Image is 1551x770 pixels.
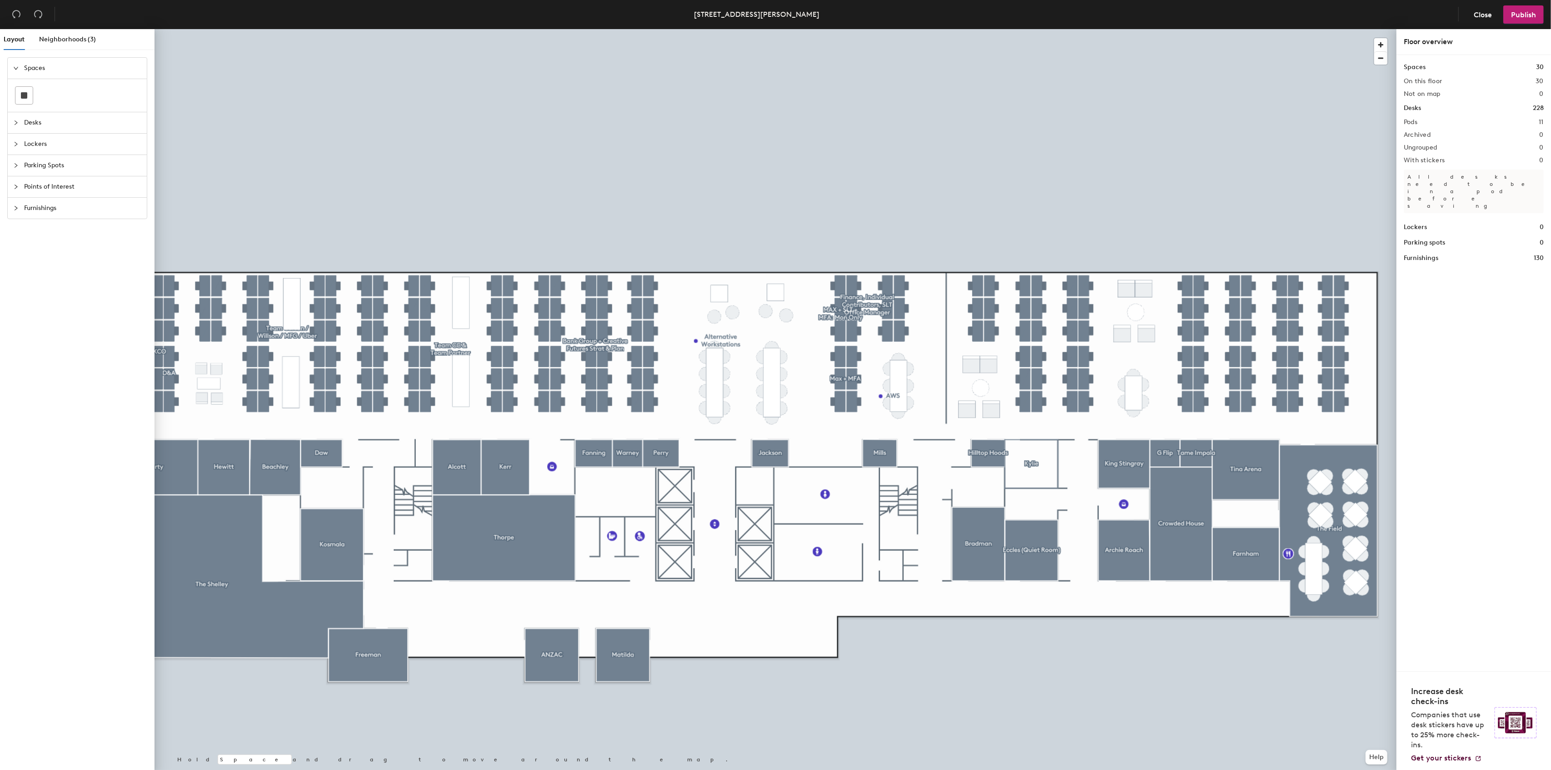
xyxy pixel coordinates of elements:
h2: Not on map [1404,90,1441,98]
h1: 130 [1534,253,1544,263]
span: Parking Spots [24,155,141,176]
h1: 0 [1540,238,1544,248]
h1: Parking spots [1404,238,1445,248]
div: Floor overview [1404,36,1544,47]
h1: 0 [1540,222,1544,232]
span: collapsed [13,184,19,190]
h1: Spaces [1404,62,1426,72]
p: Companies that use desk stickers have up to 25% more check-ins. [1411,710,1489,750]
h2: With stickers [1404,157,1445,164]
h1: Desks [1404,103,1421,113]
button: Undo (⌘ + Z) [7,5,25,24]
h1: Furnishings [1404,253,1438,263]
span: collapsed [13,120,19,125]
h2: 0 [1540,131,1544,139]
span: Neighborhoods (3) [39,35,96,43]
span: Get your stickers [1411,754,1471,762]
span: Spaces [24,58,141,79]
a: Get your stickers [1411,754,1482,763]
button: Close [1466,5,1500,24]
span: Layout [4,35,25,43]
button: Help [1366,750,1387,765]
span: undo [12,10,21,19]
h2: 0 [1540,144,1544,151]
h2: 11 [1539,119,1544,126]
span: Close [1474,10,1492,19]
span: Publish [1511,10,1536,19]
span: Lockers [24,134,141,155]
span: expanded [13,65,19,71]
span: Furnishings [24,198,141,219]
h1: 30 [1536,62,1544,72]
h1: Lockers [1404,222,1427,232]
h2: Archived [1404,131,1431,139]
button: Publish [1503,5,1544,24]
span: collapsed [13,205,19,211]
img: Sticker logo [1495,707,1536,738]
h4: Increase desk check-ins [1411,686,1489,706]
h2: 30 [1536,78,1544,85]
p: All desks need to be in a pod before saving [1404,170,1544,213]
h1: 228 [1533,103,1544,113]
h2: 0 [1540,157,1544,164]
span: collapsed [13,163,19,168]
h2: On this floor [1404,78,1442,85]
span: collapsed [13,141,19,147]
button: Redo (⌘ + ⇧ + Z) [29,5,47,24]
h2: Ungrouped [1404,144,1437,151]
h2: 0 [1540,90,1544,98]
h2: Pods [1404,119,1417,126]
span: Points of Interest [24,176,141,197]
div: [STREET_ADDRESS][PERSON_NAME] [694,9,819,20]
span: Desks [24,112,141,133]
